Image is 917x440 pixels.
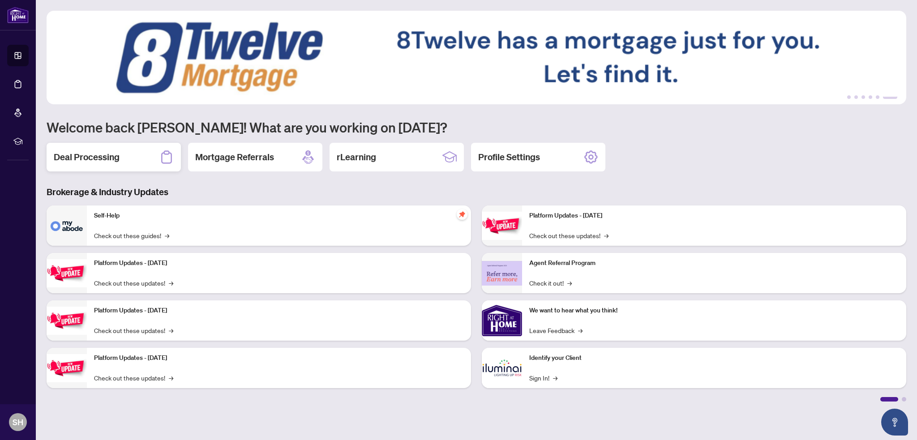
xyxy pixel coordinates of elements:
[47,186,906,198] h3: Brokerage & Industry Updates
[529,258,899,268] p: Agent Referral Program
[13,416,23,428] span: SH
[94,278,173,288] a: Check out these updates!→
[94,258,464,268] p: Platform Updates - [DATE]
[457,209,467,220] span: pushpin
[169,278,173,288] span: →
[529,325,583,335] a: Leave Feedback→
[94,306,464,316] p: Platform Updates - [DATE]
[883,95,897,99] button: 6
[482,348,522,388] img: Identify your Client
[478,151,540,163] h2: Profile Settings
[529,306,899,316] p: We want to hear what you think!
[169,325,173,335] span: →
[854,95,858,99] button: 2
[94,231,169,240] a: Check out these guides!→
[47,11,906,104] img: Slide 5
[94,211,464,221] p: Self-Help
[529,353,899,363] p: Identify your Client
[604,231,608,240] span: →
[482,212,522,240] img: Platform Updates - June 23, 2025
[47,119,906,136] h1: Welcome back [PERSON_NAME]! What are you working on [DATE]?
[861,95,865,99] button: 3
[881,409,908,436] button: Open asap
[165,231,169,240] span: →
[567,278,572,288] span: →
[869,95,872,99] button: 4
[529,278,572,288] a: Check it out!→
[529,211,899,221] p: Platform Updates - [DATE]
[529,373,557,383] a: Sign In!→
[195,151,274,163] h2: Mortgage Referrals
[169,373,173,383] span: →
[847,95,851,99] button: 1
[553,373,557,383] span: →
[94,373,173,383] a: Check out these updates!→
[7,7,29,23] img: logo
[578,325,583,335] span: →
[47,259,87,287] img: Platform Updates - September 16, 2025
[47,205,87,246] img: Self-Help
[876,95,879,99] button: 5
[94,325,173,335] a: Check out these updates!→
[482,300,522,341] img: We want to hear what you think!
[482,261,522,286] img: Agent Referral Program
[47,354,87,382] img: Platform Updates - July 8, 2025
[54,151,120,163] h2: Deal Processing
[529,231,608,240] a: Check out these updates!→
[94,353,464,363] p: Platform Updates - [DATE]
[47,307,87,335] img: Platform Updates - July 21, 2025
[337,151,376,163] h2: rLearning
